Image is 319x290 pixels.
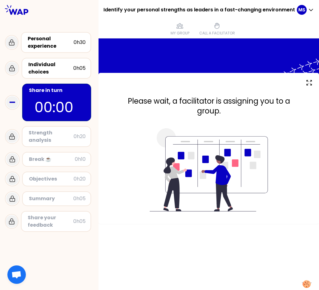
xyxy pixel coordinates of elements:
[74,133,86,140] div: 0h20
[34,97,79,118] p: 00:00
[171,31,189,36] p: My group
[29,129,74,144] div: Strength analysis
[75,156,86,163] div: 0h10
[199,31,235,36] p: Call a facilitator
[298,7,305,13] p: MS
[29,87,86,94] div: Share in turn
[197,20,237,38] button: Call a facilitator
[29,175,74,183] div: Objectives
[28,35,74,50] div: Personal experience
[7,265,26,284] div: Ouvrir le chat
[29,156,75,163] div: Break ☕️
[73,195,86,202] div: 0h05
[73,65,86,72] div: 0h05
[74,39,86,46] div: 0h30
[168,20,192,38] button: My group
[297,5,314,15] button: MS
[28,61,73,76] div: Individual choices
[29,195,73,202] div: Summary
[111,96,307,116] h2: Please wait, a facilitator is assigning you to a group.
[74,175,86,183] div: 0h20
[73,218,86,225] div: 0h05
[28,214,73,229] div: Share your feedback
